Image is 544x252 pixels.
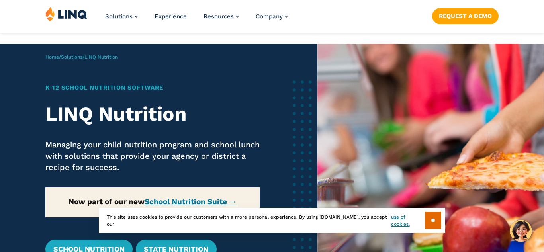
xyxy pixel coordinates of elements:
strong: LINQ Nutrition [45,102,187,125]
a: Solutions [105,13,138,20]
a: Company [256,13,288,20]
a: Request a Demo [432,8,499,24]
a: use of cookies. [391,213,425,228]
strong: Now part of our new [68,197,237,206]
span: Resources [204,13,234,20]
a: Experience [155,13,187,20]
a: School Nutrition Suite → [145,197,237,206]
span: LINQ Nutrition [84,54,118,60]
span: Company [256,13,283,20]
p: Managing your child nutrition program and school lunch with solutions that provide your agency or... [45,139,260,173]
img: LINQ | K‑12 Software [45,6,88,21]
nav: Primary Navigation [105,6,288,33]
a: Resources [204,13,239,20]
a: Solutions [61,54,82,60]
span: / / [45,54,118,60]
div: This site uses cookies to provide our customers with a more personal experience. By using [DOMAIN... [99,208,445,233]
h1: K‑12 School Nutrition Software [45,83,260,92]
button: Hello, have a question? Let’s chat. [510,220,532,242]
nav: Button Navigation [432,6,499,24]
span: Solutions [105,13,133,20]
a: Home [45,54,59,60]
